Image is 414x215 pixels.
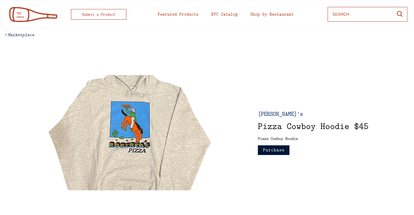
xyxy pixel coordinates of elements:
[354,122,369,131] div: $45
[71,9,126,20] button: Submit a Product
[158,12,199,17] div: Featured Products
[8,32,34,38] em: Marketplace
[332,9,391,20] input: SEARCH
[258,136,372,141] div: Pizza Cowboy Hoodie
[258,122,349,131] div: Pizza Cowboy Hoodie
[258,111,329,117] div: [PERSON_NAME]'s
[258,145,289,155] button: Purchase
[250,12,294,17] div: Shop by Restaurant
[211,12,238,17] div: NYC Catalog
